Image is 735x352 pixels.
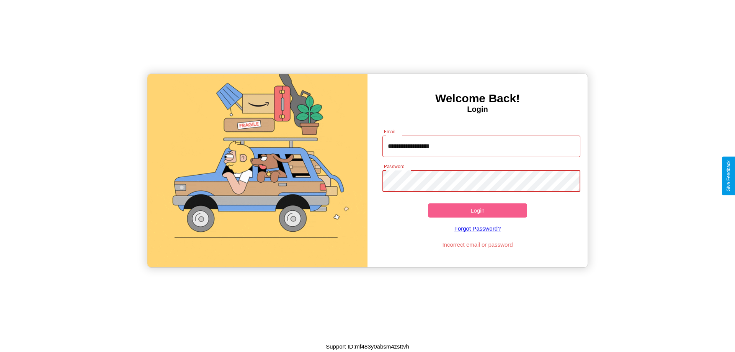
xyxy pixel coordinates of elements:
h4: Login [367,105,588,114]
a: Forgot Password? [379,218,577,239]
p: Support ID: mf483y0absm4zsttvh [326,341,409,352]
div: Give Feedback [726,160,731,192]
h3: Welcome Back! [367,92,588,105]
p: Incorrect email or password [379,239,577,250]
label: Password [384,163,404,170]
img: gif [147,74,367,267]
label: Email [384,128,396,135]
button: Login [428,203,527,218]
